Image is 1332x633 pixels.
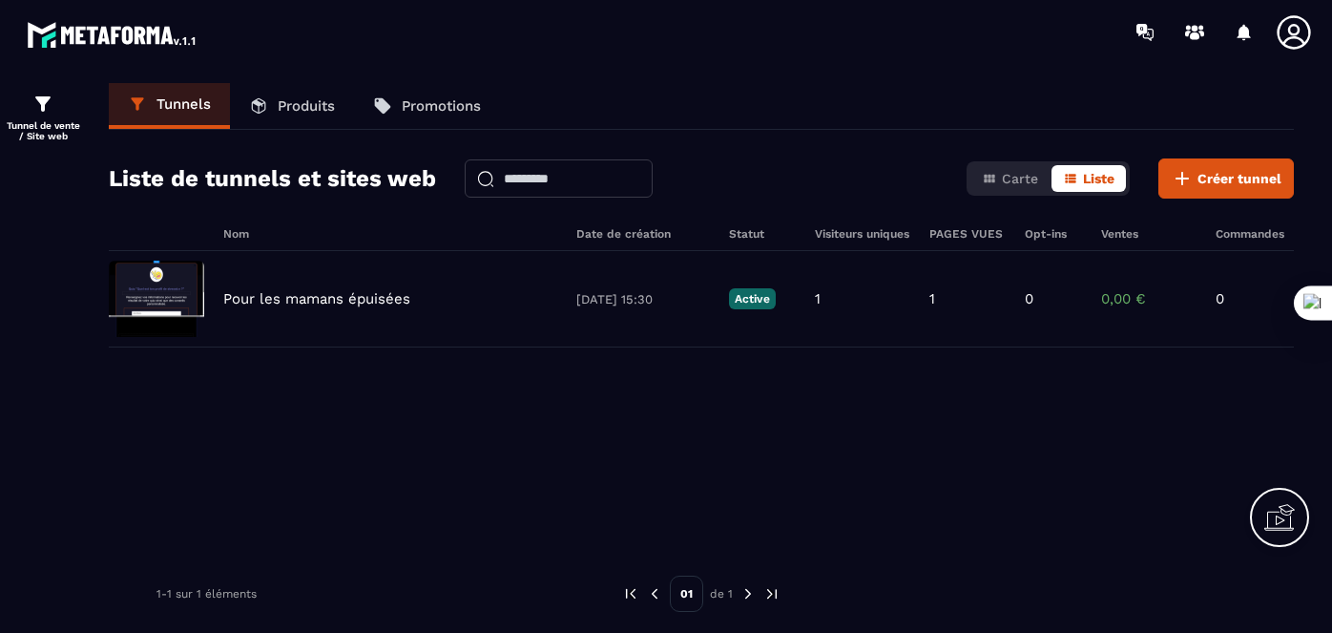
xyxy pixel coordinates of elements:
h6: PAGES VUES [929,227,1006,241]
a: formationformationTunnel de vente / Site web [5,78,81,156]
p: de 1 [710,586,733,601]
button: Carte [970,165,1050,192]
span: Liste [1083,171,1114,186]
p: Produits [278,97,335,115]
p: 0 [1025,290,1033,307]
img: next [763,585,780,602]
h6: Nom [223,227,557,241]
h6: Statut [729,227,796,241]
h6: Opt-ins [1025,227,1082,241]
button: Liste [1051,165,1126,192]
a: Tunnels [109,83,230,129]
h6: Date de création [576,227,710,241]
p: Promotions [402,97,481,115]
img: logo [27,17,198,52]
span: Créer tunnel [1197,169,1281,188]
p: 01 [670,576,703,612]
p: 1 [929,290,935,307]
p: Active [729,288,776,309]
p: [DATE] 15:30 [576,292,710,306]
h6: Visiteurs uniques [815,227,910,241]
h6: Commandes [1216,227,1284,241]
p: 1-1 sur 1 éléments [156,587,257,601]
a: Produits [230,83,354,129]
img: prev [622,585,639,602]
p: Tunnel de vente / Site web [5,120,81,141]
button: Créer tunnel [1158,158,1294,199]
h6: Ventes [1101,227,1197,241]
h2: Liste de tunnels et sites web [109,159,436,198]
p: Pour les mamans épuisées [223,290,410,307]
img: image [109,261,204,337]
img: prev [646,585,663,602]
p: 0 [1216,290,1273,307]
a: Promotions [354,83,500,129]
span: Carte [1002,171,1038,186]
img: next [739,585,757,602]
p: 1 [815,290,821,307]
p: Tunnels [156,95,211,113]
img: formation [31,93,54,116]
p: 0,00 € [1101,290,1197,307]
